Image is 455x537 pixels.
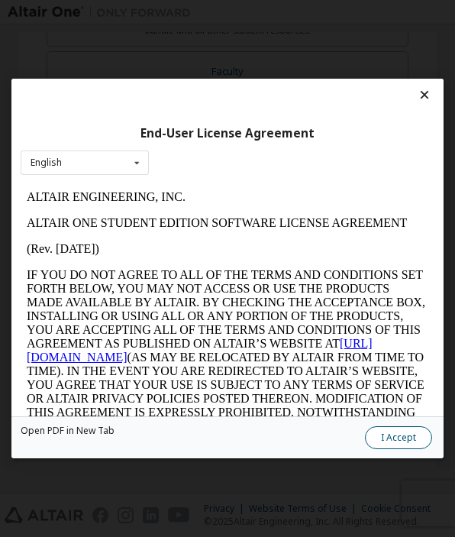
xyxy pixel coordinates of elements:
p: ALTAIR ONE STUDENT EDITION SOFTWARE LICENSE AGREEMENT [6,32,408,46]
p: (Rev. [DATE]) [6,58,408,72]
div: English [31,158,62,167]
a: [URL][DOMAIN_NAME] [6,153,352,180]
div: End-User License Agreement [21,126,434,141]
a: Open PDF in New Tab [21,426,115,435]
p: IF YOU DO NOT AGREE TO ALL OF THE TERMS AND CONDITIONS SET FORTH BELOW, YOU MAY NOT ACCESS OR USE... [6,84,408,304]
button: I Accept [365,426,432,449]
p: ALTAIR ENGINEERING, INC. [6,6,408,20]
